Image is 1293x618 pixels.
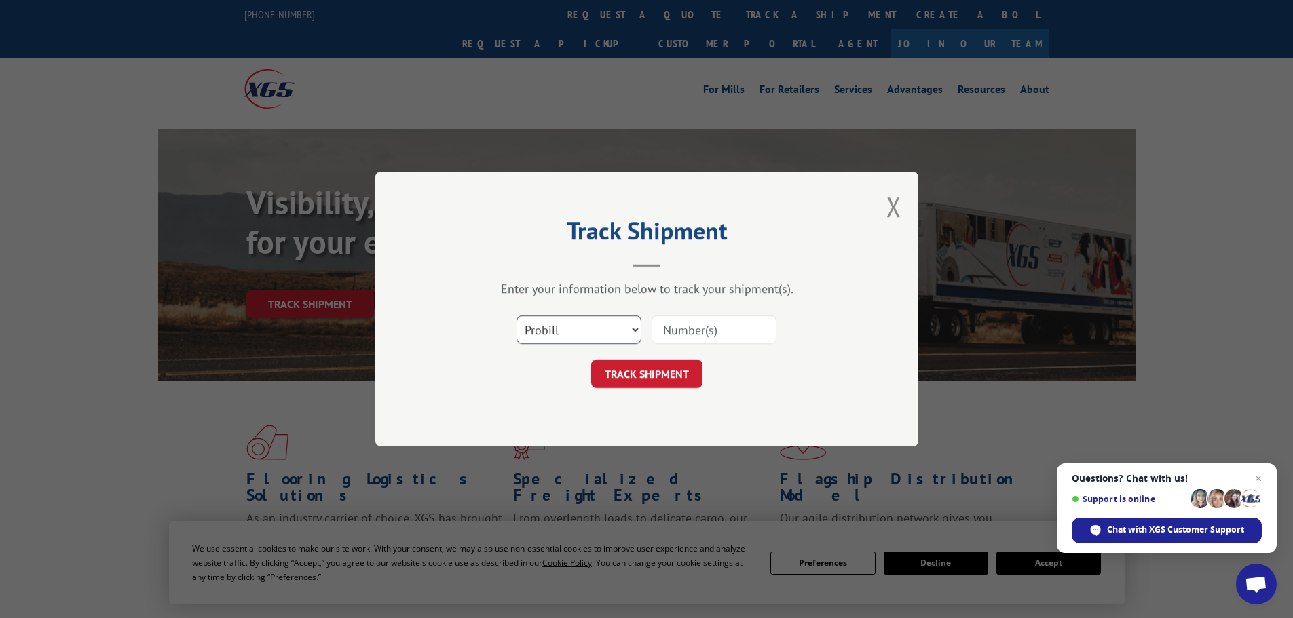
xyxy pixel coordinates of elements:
[443,221,850,247] h2: Track Shipment
[886,189,901,225] button: Close modal
[1250,470,1267,486] span: Close chat
[1072,518,1262,543] div: Chat with XGS Customer Support
[1072,473,1262,484] span: Questions? Chat with us!
[652,315,776,344] input: Number(s)
[443,281,850,296] div: Enter your information below to track your shipment(s).
[1236,564,1277,604] div: Open chat
[591,360,702,388] button: TRACK SHIPMENT
[1072,494,1186,504] span: Support is online
[1107,524,1244,536] span: Chat with XGS Customer Support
